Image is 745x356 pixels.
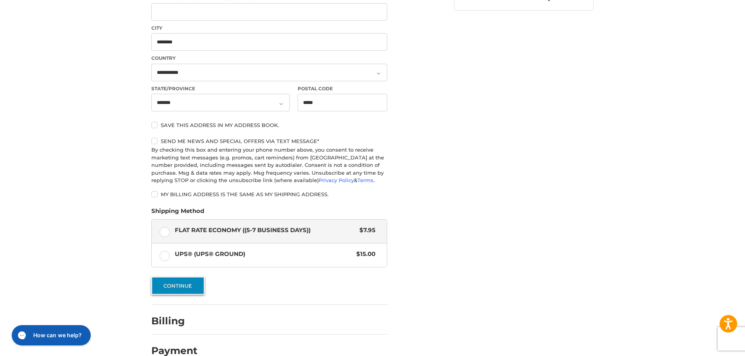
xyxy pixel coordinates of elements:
[151,191,387,197] label: My billing address is the same as my shipping address.
[680,335,745,356] iframe: Google Customer Reviews
[151,315,197,327] h2: Billing
[151,277,205,295] button: Continue
[151,25,387,32] label: City
[151,55,387,62] label: Country
[352,250,375,259] span: $15.00
[151,138,387,144] label: Send me news and special offers via text message*
[151,207,204,219] legend: Shipping Method
[298,85,388,92] label: Postal Code
[151,146,387,184] div: By checking this box and entering your phone number above, you consent to receive marketing text ...
[319,177,354,183] a: Privacy Policy
[175,226,356,235] span: Flat Rate Economy ((5-7 Business Days))
[357,177,373,183] a: Terms
[175,250,353,259] span: UPS® (UPS® Ground)
[151,122,387,128] label: Save this address in my address book.
[151,85,290,92] label: State/Province
[355,226,375,235] span: $7.95
[8,322,93,348] iframe: Gorgias live chat messenger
